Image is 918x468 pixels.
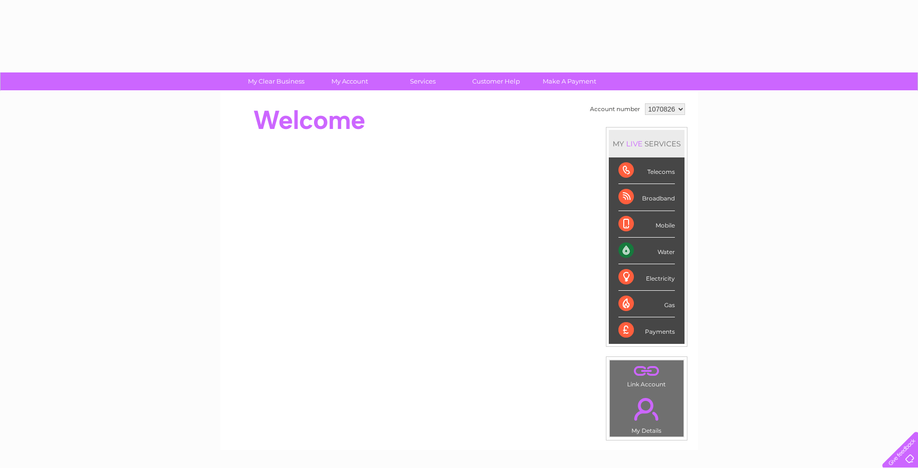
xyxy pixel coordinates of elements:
div: Telecoms [618,157,675,184]
a: . [612,363,681,380]
div: Water [618,238,675,264]
div: Broadband [618,184,675,211]
a: Make A Payment [530,72,609,90]
a: Services [383,72,463,90]
td: Link Account [609,360,684,390]
a: My Account [310,72,389,90]
a: Customer Help [456,72,536,90]
div: Mobile [618,211,675,238]
td: My Details [609,390,684,437]
td: Account number [588,101,643,117]
a: . [612,392,681,426]
a: My Clear Business [236,72,316,90]
div: LIVE [624,139,644,148]
div: Payments [618,317,675,343]
div: MY SERVICES [609,130,685,157]
div: Gas [618,291,675,317]
div: Electricity [618,264,675,291]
